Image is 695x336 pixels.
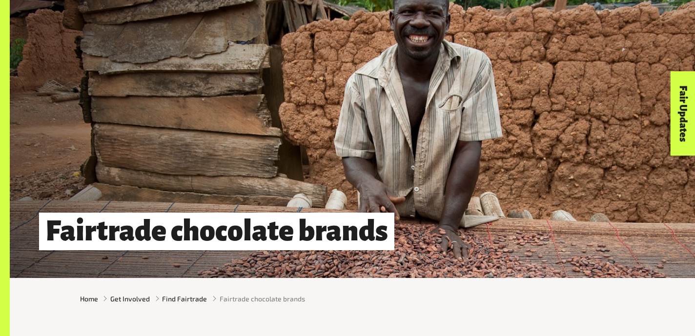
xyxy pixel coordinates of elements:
[39,213,394,250] h1: Fairtrade chocolate brands
[110,294,150,304] a: Get Involved
[80,294,98,304] a: Home
[220,294,305,304] span: Fairtrade chocolate brands
[162,294,207,304] a: Find Fairtrade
